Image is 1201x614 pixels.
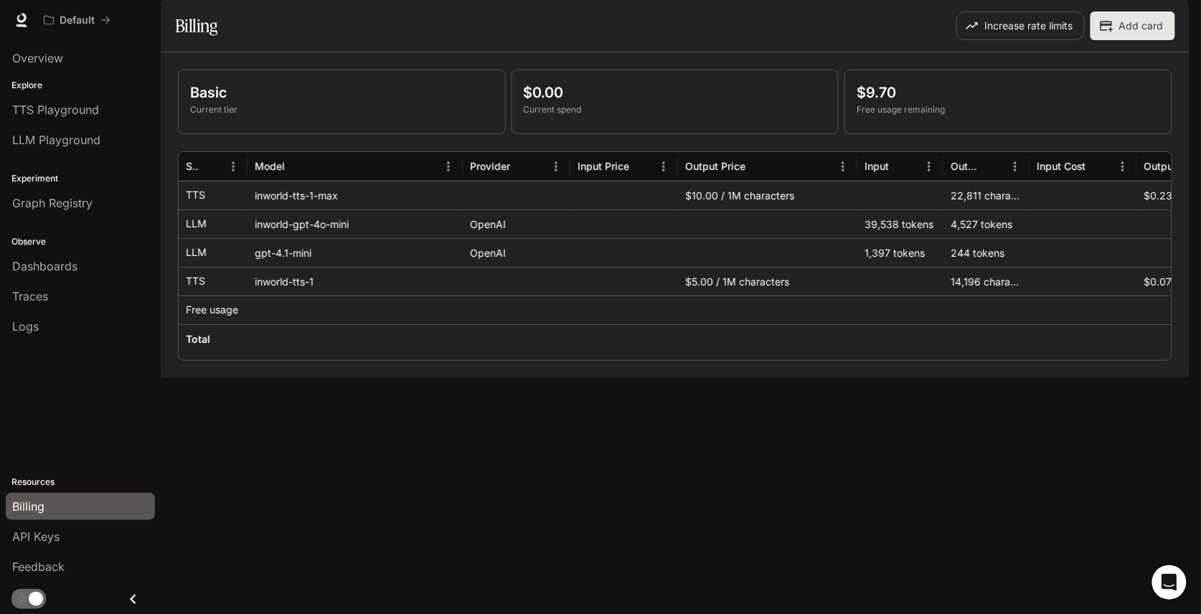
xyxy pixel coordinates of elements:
p: $9.70 [857,82,1160,103]
p: $0.00 [524,82,827,103]
div: Output Cost [1144,160,1197,172]
div: Provider [470,160,510,172]
div: $5.00 / 1M characters [678,267,857,296]
button: Menu [1112,156,1134,177]
h6: Total [186,332,210,346]
div: Service [186,160,199,172]
div: gpt-4.1-mini [248,238,463,267]
button: Menu [222,156,244,177]
div: Output [951,160,981,172]
div: inworld-tts-1 [248,267,463,296]
button: Sort [631,156,652,177]
p: Free usage [186,303,238,317]
h1: Billing [175,11,217,40]
button: Sort [890,156,912,177]
p: Basic [190,82,494,103]
p: TTS [186,188,205,202]
p: Current tier [190,103,494,116]
button: Add card [1091,11,1175,40]
div: inworld-tts-1-max [248,181,463,209]
div: Input [865,160,889,172]
div: Output Price [685,160,745,172]
button: Menu [438,156,459,177]
div: $10.00 / 1M characters [678,181,857,209]
p: LLM [186,245,207,260]
div: 22,811 characters [943,181,1030,209]
div: inworld-gpt-4o-mini [248,209,463,238]
button: Increase rate limits [956,11,1085,40]
div: 1,397 tokens [857,238,943,267]
p: Default [60,14,95,27]
p: Current spend [524,103,827,116]
button: Sort [1088,156,1109,177]
div: OpenAI [463,238,570,267]
button: All workspaces [37,6,117,34]
button: Sort [983,156,1004,177]
button: Sort [512,156,533,177]
button: Menu [545,156,567,177]
div: Input Cost [1037,160,1086,172]
p: Free usage remaining [857,103,1160,116]
button: Menu [1004,156,1026,177]
div: 4,527 tokens [943,209,1030,238]
div: Model [255,160,285,172]
div: 14,196 characters [943,267,1030,296]
div: Open Intercom Messenger [1152,565,1187,600]
button: Menu [918,156,940,177]
button: Sort [201,156,222,177]
p: LLM [186,217,207,231]
div: 39,538 tokens [857,209,943,238]
button: Menu [653,156,674,177]
div: Input Price [578,160,629,172]
p: TTS [186,274,205,288]
button: Menu [832,156,854,177]
button: Sort [747,156,768,177]
button: Sort [286,156,308,177]
div: 244 tokens [943,238,1030,267]
div: OpenAI [463,209,570,238]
